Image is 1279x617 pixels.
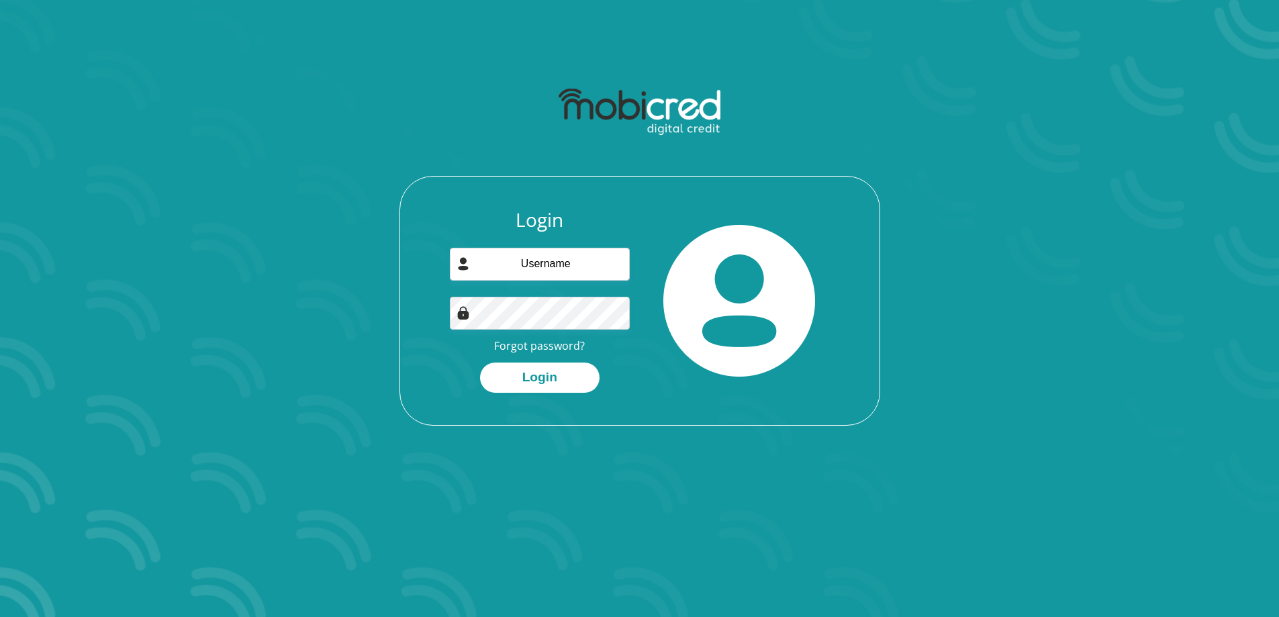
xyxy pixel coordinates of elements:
[450,209,630,232] h3: Login
[457,257,470,271] img: user-icon image
[450,248,630,281] input: Username
[457,306,470,320] img: Image
[480,363,600,393] button: Login
[559,89,720,136] img: mobicred logo
[494,338,585,353] a: Forgot password?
